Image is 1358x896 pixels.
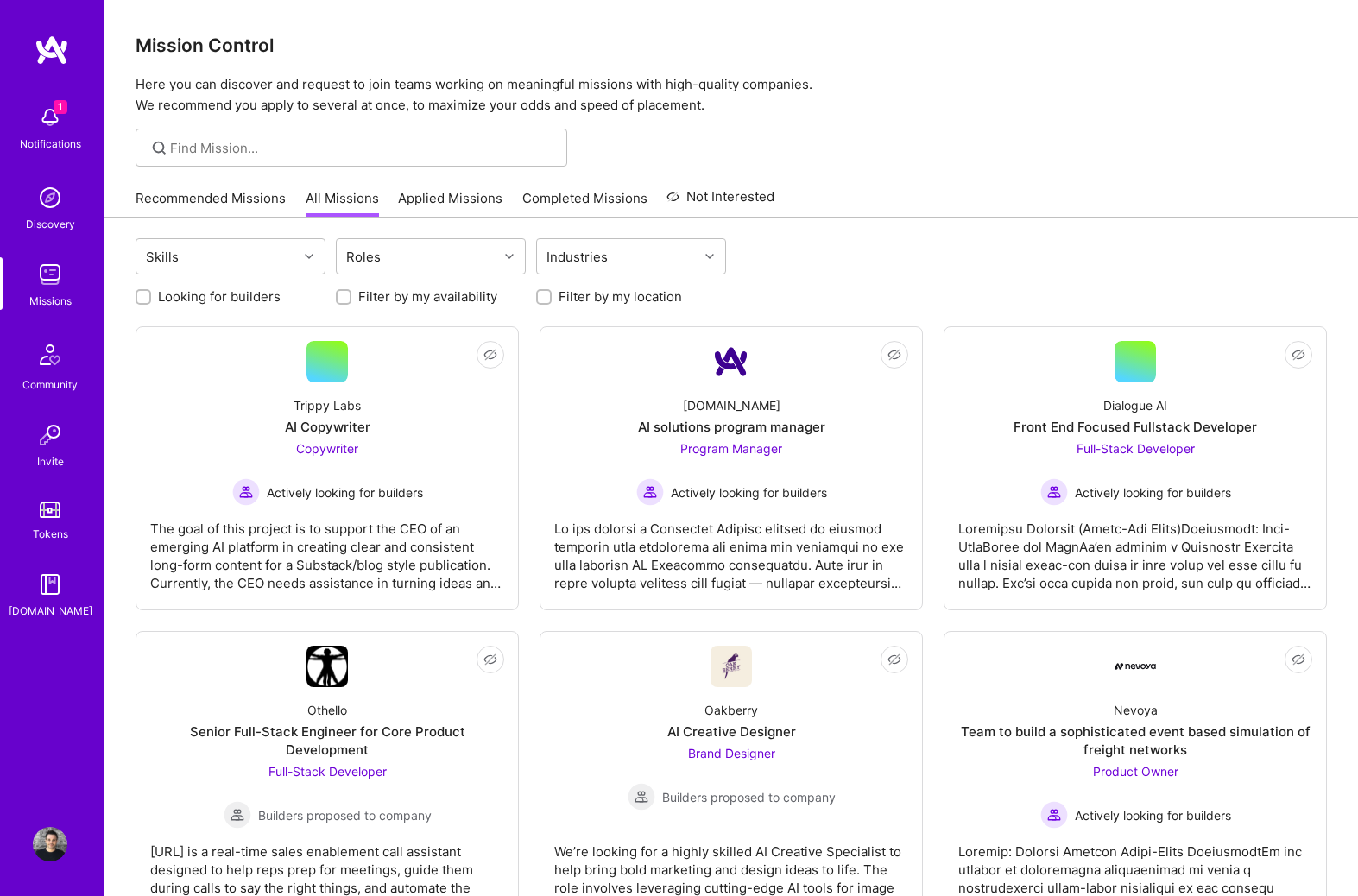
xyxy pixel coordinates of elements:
[136,189,286,218] a: Recommended Missions
[150,722,504,759] div: Senior Full-Stack Engineer for Core Product Development
[683,396,780,414] div: [DOMAIN_NAME]
[358,287,497,306] label: Filter by my availability
[958,506,1312,592] div: Loremipsu Dolorsit (Ametc-Adi Elits)Doeiusmodt: Inci-UtlaBoree dol MagnAa’en adminim v Quisnostr ...
[662,788,836,806] span: Builders proposed to company
[1014,418,1257,436] div: Front End Focused Fullstack Developer
[554,506,908,592] div: Lo ips dolorsi a Consectet Adipisc elitsed do eiusmod temporin utla etdolorema ali enima min veni...
[1093,764,1178,779] span: Product Owner
[887,348,901,362] i: icon EyeClosed
[711,646,752,687] img: Company Logo
[224,801,251,829] img: Builders proposed to company
[158,287,281,306] label: Looking for builders
[307,701,347,719] div: Othello
[483,653,497,666] i: icon EyeClosed
[958,722,1312,759] div: Team to build a sophisticated event based simulation of freight networks
[1040,478,1068,506] img: Actively looking for builders
[22,375,78,394] div: Community
[398,189,502,218] a: Applied Missions
[33,418,67,452] img: Invite
[1040,801,1068,829] img: Actively looking for builders
[40,502,60,518] img: tokens
[1075,806,1231,824] span: Actively looking for builders
[150,506,504,592] div: The goal of this project is to support the CEO of an emerging AI platform in creating clear and c...
[285,418,370,436] div: AI Copywriter
[636,478,664,506] img: Actively looking for builders
[1075,483,1231,502] span: Actively looking for builders
[688,746,775,760] span: Brand Designer
[9,602,92,620] div: [DOMAIN_NAME]
[267,483,423,502] span: Actively looking for builders
[666,186,774,218] a: Not Interested
[37,452,64,470] div: Invite
[559,287,682,306] label: Filter by my location
[258,806,432,824] span: Builders proposed to company
[232,478,260,506] img: Actively looking for builders
[306,646,348,687] img: Company Logo
[33,567,67,602] img: guide book
[142,244,183,269] div: Skills
[28,827,72,861] a: User Avatar
[671,483,827,502] span: Actively looking for builders
[33,180,67,215] img: discovery
[33,827,67,861] img: User Avatar
[33,525,68,543] div: Tokens
[20,135,81,153] div: Notifications
[1114,701,1158,719] div: Nevoya
[1077,441,1195,456] span: Full-Stack Developer
[35,35,69,66] img: logo
[958,341,1312,596] a: Dialogue AIFront End Focused Fullstack DeveloperFull-Stack Developer Actively looking for builder...
[667,722,796,741] div: AI Creative Designer
[628,783,655,811] img: Builders proposed to company
[638,418,825,436] div: AI solutions program manager
[1115,663,1156,670] img: Company Logo
[705,252,714,261] i: icon Chevron
[294,396,361,414] div: Trippy Labs
[150,341,504,596] a: Trippy LabsAI CopywriterCopywriter Actively looking for buildersActively looking for buildersThe ...
[680,441,782,456] span: Program Manager
[522,189,647,218] a: Completed Missions
[54,100,67,114] span: 1
[711,341,752,382] img: Company Logo
[136,74,1327,116] p: Here you can discover and request to join teams working on meaningful missions with high-quality ...
[33,100,67,135] img: bell
[554,341,908,596] a: Company Logo[DOMAIN_NAME]AI solutions program managerProgram Manager Actively looking for builder...
[29,292,72,310] div: Missions
[1292,348,1305,362] i: icon EyeClosed
[305,252,313,261] i: icon Chevron
[29,334,71,375] img: Community
[1292,653,1305,666] i: icon EyeClosed
[1103,396,1167,414] div: Dialogue AI
[33,257,67,292] img: teamwork
[26,215,75,233] div: Discovery
[136,35,1327,56] h3: Mission Control
[268,764,387,779] span: Full-Stack Developer
[170,139,554,157] input: Find Mission...
[483,348,497,362] i: icon EyeClosed
[306,189,379,218] a: All Missions
[704,701,758,719] div: Oakberry
[505,252,514,261] i: icon Chevron
[342,244,385,269] div: Roles
[542,244,612,269] div: Industries
[149,138,169,158] i: icon SearchGrey
[887,653,901,666] i: icon EyeClosed
[296,441,358,456] span: Copywriter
